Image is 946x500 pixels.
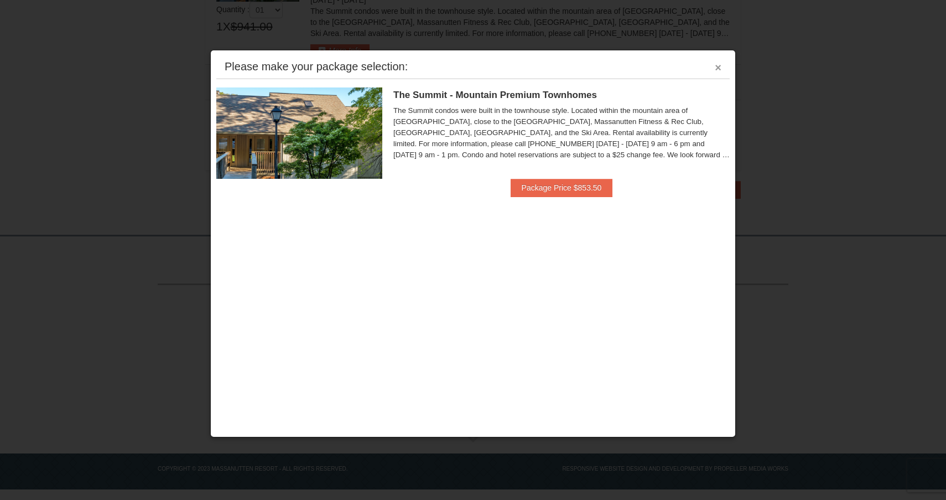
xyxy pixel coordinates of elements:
div: Please make your package selection: [225,61,408,72]
button: Package Price $853.50 [511,179,613,197]
span: The Summit - Mountain Premium Townhomes [393,90,597,100]
button: × [715,62,721,73]
img: 19219034-1-0eee7e00.jpg [216,87,382,178]
div: The Summit condos were built in the townhouse style. Located within the mountain area of [GEOGRAP... [393,105,730,161]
